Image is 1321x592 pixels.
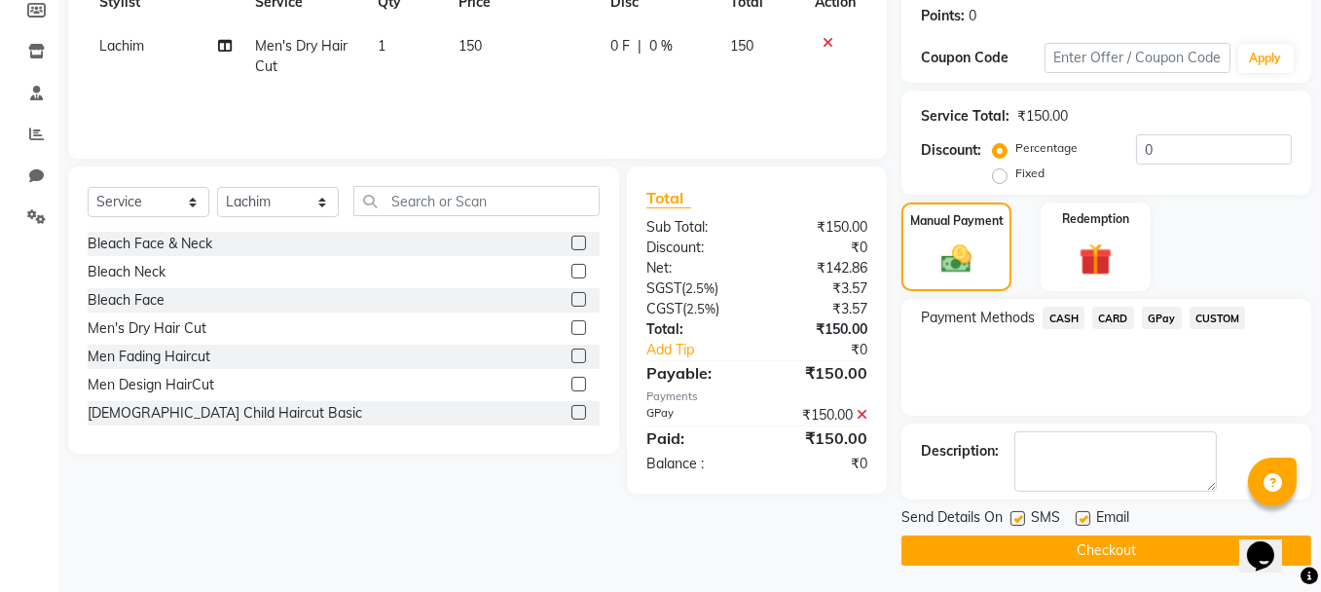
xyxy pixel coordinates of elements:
[1017,106,1068,127] div: ₹150.00
[632,217,757,238] div: Sub Total:
[901,507,1003,532] span: Send Details On
[1045,43,1229,73] input: Enter Offer / Coupon Code
[921,106,1009,127] div: Service Total:
[99,37,144,55] span: Lachim
[88,347,210,367] div: Men Fading Haircut
[88,234,212,254] div: Bleach Face & Neck
[757,361,883,385] div: ₹150.00
[649,36,673,56] span: 0 %
[632,278,757,299] div: ( )
[757,278,883,299] div: ₹3.57
[638,36,642,56] span: |
[632,299,757,319] div: ( )
[901,536,1311,566] button: Checkout
[459,37,482,55] span: 150
[632,340,778,360] a: Add Tip
[910,212,1004,230] label: Manual Payment
[757,319,883,340] div: ₹150.00
[88,290,165,311] div: Bleach Face
[1142,307,1182,329] span: GPay
[1031,507,1060,532] span: SMS
[757,299,883,319] div: ₹3.57
[778,340,882,360] div: ₹0
[88,318,206,339] div: Men's Dry Hair Cut
[757,238,883,258] div: ₹0
[1190,307,1246,329] span: CUSTOM
[921,140,981,161] div: Discount:
[1015,165,1045,182] label: Fixed
[757,454,883,474] div: ₹0
[921,308,1035,328] span: Payment Methods
[632,319,757,340] div: Total:
[646,388,867,405] div: Payments
[632,258,757,278] div: Net:
[969,6,976,26] div: 0
[921,48,1045,68] div: Coupon Code
[1096,507,1129,532] span: Email
[88,403,362,424] div: [DEMOGRAPHIC_DATA] Child Haircut Basic
[646,279,681,297] span: SGST
[932,241,981,277] img: _cash.svg
[632,426,757,450] div: Paid:
[757,426,883,450] div: ₹150.00
[1043,307,1084,329] span: CASH
[757,405,883,425] div: ₹150.00
[1015,139,1078,157] label: Percentage
[632,454,757,474] div: Balance :
[353,186,600,216] input: Search or Scan
[921,441,999,462] div: Description:
[1069,240,1121,280] img: _gift.svg
[378,37,385,55] span: 1
[730,37,753,55] span: 150
[610,36,630,56] span: 0 F
[255,37,348,75] span: Men's Dry Hair Cut
[1239,514,1302,573] iframe: chat widget
[1062,210,1129,228] label: Redemption
[632,361,757,385] div: Payable:
[686,301,716,316] span: 2.5%
[921,6,965,26] div: Points:
[88,262,165,282] div: Bleach Neck
[757,258,883,278] div: ₹142.86
[646,300,682,317] span: CGST
[685,280,715,296] span: 2.5%
[88,375,214,395] div: Men Design HairCut
[632,238,757,258] div: Discount:
[1092,307,1134,329] span: CARD
[1238,44,1294,73] button: Apply
[646,188,691,208] span: Total
[757,217,883,238] div: ₹150.00
[632,405,757,425] div: GPay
